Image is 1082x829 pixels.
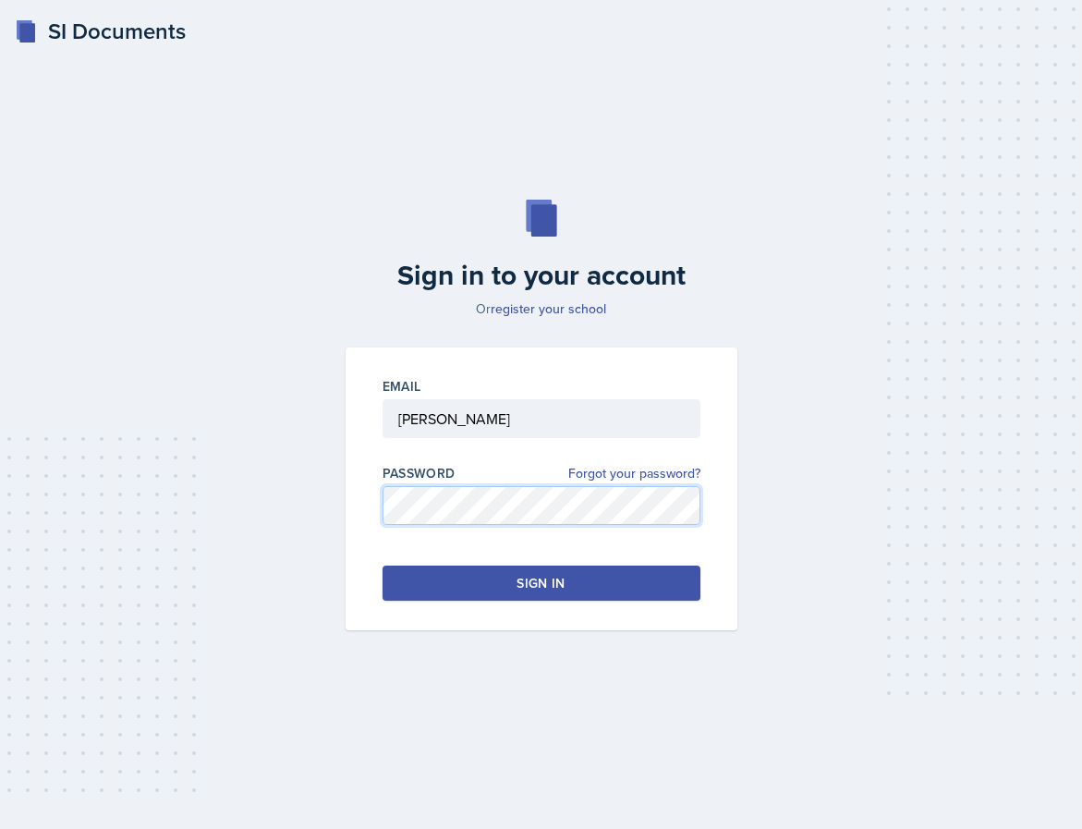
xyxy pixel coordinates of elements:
a: SI Documents [15,15,186,48]
label: Password [383,464,456,482]
p: Or [334,299,748,318]
a: Forgot your password? [568,464,700,483]
div: Sign in [517,574,565,592]
h2: Sign in to your account [334,259,748,292]
button: Sign in [383,566,700,601]
input: Email [383,399,700,438]
label: Email [383,377,421,396]
a: register your school [491,299,606,318]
